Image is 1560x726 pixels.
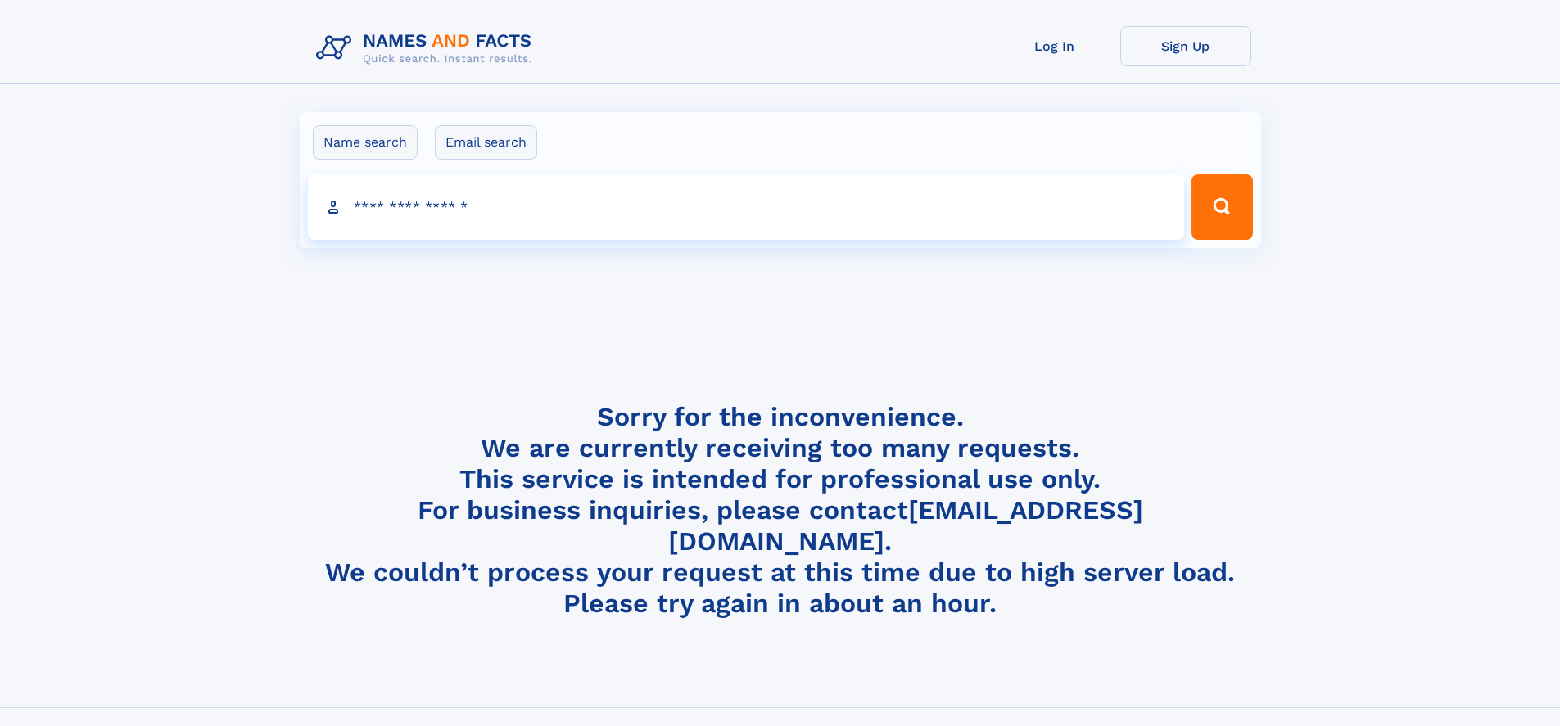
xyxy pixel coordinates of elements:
[310,401,1251,620] h4: Sorry for the inconvenience. We are currently receiving too many requests. This service is intend...
[308,174,1185,240] input: search input
[1120,26,1251,66] a: Sign Up
[313,125,418,160] label: Name search
[989,26,1120,66] a: Log In
[310,26,545,70] img: Logo Names and Facts
[668,494,1143,557] a: [EMAIL_ADDRESS][DOMAIN_NAME]
[435,125,537,160] label: Email search
[1191,174,1252,240] button: Search Button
